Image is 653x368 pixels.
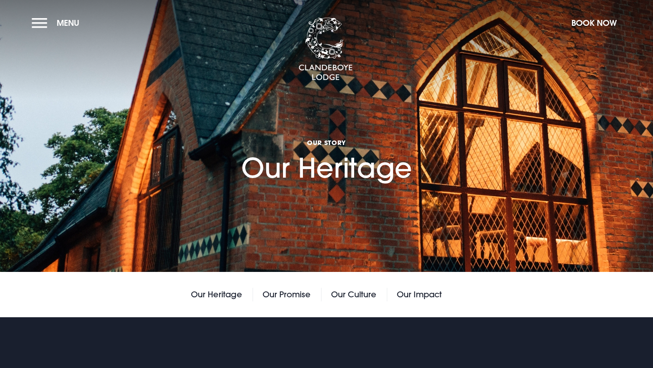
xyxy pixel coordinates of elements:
a: Our Culture [331,288,376,301]
img: Clandeboye Lodge [298,18,353,81]
a: Our Impact [397,288,442,301]
span: Menu [57,18,79,28]
button: Book Now [567,13,621,33]
h1: Our Heritage [241,92,412,184]
button: Menu [32,13,84,33]
a: Our Promise [263,288,311,301]
span: Our Story [241,138,412,147]
a: Our Heritage [191,288,242,301]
